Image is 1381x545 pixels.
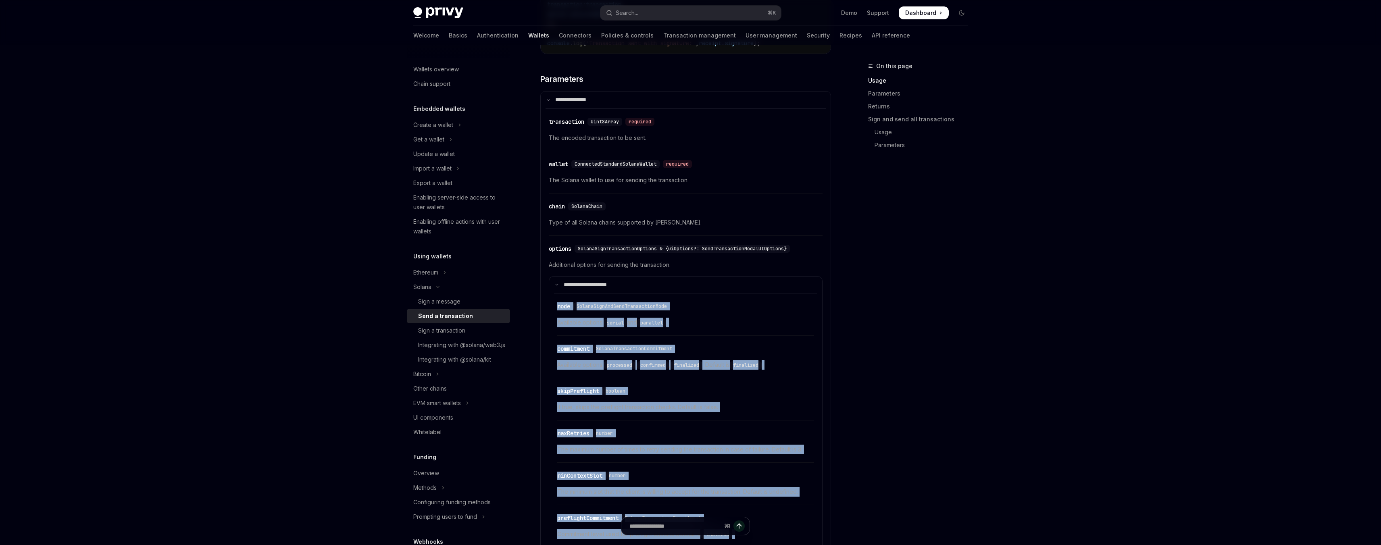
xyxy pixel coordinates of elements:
div: Enabling server-side access to user wallets [413,193,505,212]
button: Toggle Methods section [407,481,510,495]
div: maxRetries [557,429,589,437]
a: Chain support [407,77,510,91]
a: Transaction management [663,26,736,45]
span: SolanaChain [571,203,602,210]
button: Toggle Prompting users to fund section [407,510,510,524]
code: finalized [671,361,702,369]
div: Overview [413,468,439,478]
h5: Embedded wallets [413,104,465,114]
code: processed [604,361,635,369]
span: The encoded transaction to be sent. [549,133,823,143]
a: Enabling offline actions with user wallets [407,214,510,239]
div: Export a wallet [413,178,452,188]
h5: Using wallets [413,252,452,261]
div: mode [557,302,570,310]
a: Demo [841,9,857,17]
button: Toggle Import a wallet section [407,161,510,176]
div: UI components [413,413,453,422]
a: Wallets overview [407,62,510,77]
a: Connectors [559,26,592,45]
div: skipPreflight [557,387,599,395]
a: Integrating with @solana/web3.js [407,338,510,352]
span: Type of all Solana chains supported by [PERSON_NAME]. [549,218,823,227]
div: Create a wallet [413,120,453,130]
input: Ask a question... [629,517,721,535]
span: Dashboard [905,9,936,17]
div: Send a transaction [418,311,473,321]
button: Toggle dark mode [955,6,968,19]
code: parallel [637,319,666,327]
span: SolanaSignAndSendTransactionMode [577,303,667,310]
div: Bitcoin [413,369,431,379]
a: Basics [449,26,467,45]
div: Methods [413,483,437,493]
div: preflightCommitment [557,514,619,522]
div: minContextSlot [557,472,602,480]
div: options [549,245,571,253]
span: Additional options for sending the transaction. [549,260,823,270]
div: Configuring funding methods [413,497,491,507]
div: Prompting users to fund [413,512,477,522]
span: SolanaTransactionCommitment [625,515,701,521]
span: On this page [876,61,912,71]
div: Sign a message [418,297,460,306]
div: Get a wallet [413,135,444,144]
span: The maximum number of times to retry sending the transaction in case of failure. Default is 3. [557,445,814,454]
a: Sign a message [407,294,510,309]
span: Available options: , , . Default is . [557,360,814,370]
div: Sign a transaction [418,326,465,335]
a: Whitelabel [407,425,510,439]
a: Returns [868,100,975,113]
a: Policies & controls [601,26,654,45]
code: confirmed [637,361,669,369]
a: Overview [407,466,510,481]
a: Enabling server-side access to user wallets [407,190,510,214]
div: Ethereum [413,268,438,277]
div: Import a wallet [413,164,452,173]
button: Toggle Get a wallet section [407,132,510,147]
span: The Solana wallet to use for sending the transaction. [549,175,823,185]
button: Send message [733,520,745,532]
button: Toggle Create a wallet section [407,118,510,132]
span: The minimum slot that the client is willing to accept for the transaction. Default is undefined. [557,487,814,497]
button: Open search [600,6,781,20]
div: Solana [413,282,431,292]
div: Search... [616,8,638,18]
button: Toggle Bitcoin section [407,367,510,381]
div: Integrating with @solana/web3.js [418,340,505,350]
span: SolanaTransactionCommitment [596,345,672,352]
div: transaction [549,118,584,126]
span: number [596,430,613,437]
a: Configuring funding methods [407,495,510,510]
span: Available options: and . [557,318,814,327]
div: chain [549,202,565,210]
a: Usage [868,74,975,87]
a: Usage [868,126,975,139]
span: SolanaSignTransactionOptions & {uiOptions?: SendTransactionModalUIOptions} [578,245,787,252]
div: Update a wallet [413,149,455,159]
img: dark logo [413,7,463,19]
div: Other chains [413,384,447,393]
span: Parameters [540,73,583,85]
span: number [609,472,626,479]
h5: Funding [413,452,436,462]
button: Toggle Ethereum section [407,265,510,280]
span: ConnectedStandardSolanaWallet [575,161,656,167]
a: Send a transaction [407,309,510,323]
span: boolean [606,388,625,394]
a: Parameters [868,139,975,152]
div: Wallets overview [413,64,459,74]
div: Integrating with @solana/kit [418,355,491,364]
div: Chain support [413,79,450,89]
a: Welcome [413,26,439,45]
div: commitment [557,345,589,353]
span: If true, skips the preflight transaction checks. Default is false. [557,402,814,412]
div: required [663,160,692,168]
a: Export a wallet [407,176,510,190]
code: finalized [730,361,762,369]
a: Sign and send all transactions [868,113,975,126]
a: Integrating with @solana/kit [407,352,510,367]
a: Authentication [477,26,519,45]
a: User management [746,26,797,45]
div: wallet [549,160,568,168]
